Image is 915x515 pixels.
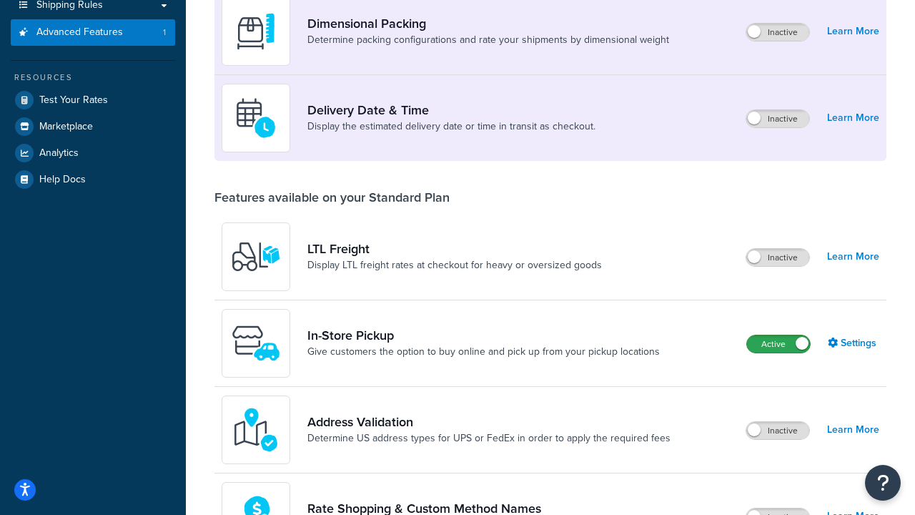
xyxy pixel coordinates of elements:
img: y79ZsPf0fXUFUhFXDzUgf+ktZg5F2+ohG75+v3d2s1D9TjoU8PiyCIluIjV41seZevKCRuEjTPPOKHJsQcmKCXGdfprl3L4q7... [231,232,281,282]
a: Learn More [827,420,879,440]
label: Inactive [746,422,809,439]
a: Give customers the option to buy online and pick up from your pickup locations [307,345,660,359]
label: Inactive [746,110,809,127]
label: Inactive [746,24,809,41]
a: Determine US address types for UPS or FedEx in order to apply the required fees [307,431,671,446]
a: In-Store Pickup [307,328,660,343]
a: Analytics [11,140,175,166]
img: kIG8fy0lQAAAABJRU5ErkJggg== [231,405,281,455]
span: Help Docs [39,174,86,186]
a: Learn More [827,108,879,128]
img: DTVBYsAAAAAASUVORK5CYII= [231,6,281,57]
div: Features available on your Standard Plan [214,190,450,205]
a: LTL Freight [307,241,602,257]
a: Delivery Date & Time [307,102,595,118]
img: gfkeb5ejjkALwAAAABJRU5ErkJggg== [231,93,281,143]
a: Learn More [827,21,879,41]
li: Advanced Features [11,19,175,46]
a: Dimensional Packing [307,16,669,31]
a: Advanced Features1 [11,19,175,46]
span: Marketplace [39,121,93,133]
a: Display LTL freight rates at checkout for heavy or oversized goods [307,258,602,273]
a: Determine packing configurations and rate your shipments by dimensional weight [307,33,669,47]
a: Help Docs [11,167,175,192]
label: Active [747,335,810,353]
a: Learn More [827,247,879,267]
span: Advanced Features [36,26,123,39]
span: 1 [163,26,166,39]
label: Inactive [746,249,809,266]
button: Open Resource Center [865,465,901,501]
span: Test Your Rates [39,94,108,107]
a: Settings [828,333,879,353]
span: Analytics [39,147,79,160]
a: Display the estimated delivery date or time in transit as checkout. [307,119,595,134]
div: Resources [11,72,175,84]
a: Test Your Rates [11,87,175,113]
img: wfgcfpwTIucLEAAAAASUVORK5CYII= [231,318,281,368]
a: Address Validation [307,414,671,430]
a: Marketplace [11,114,175,139]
